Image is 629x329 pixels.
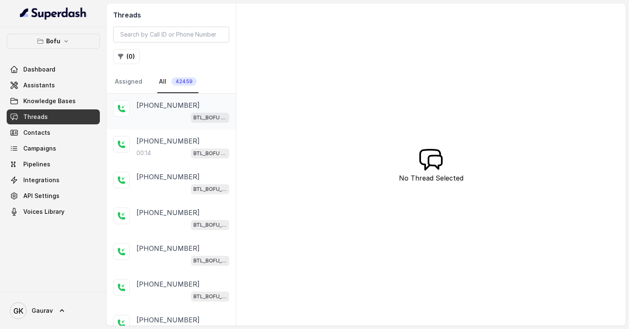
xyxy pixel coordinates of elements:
a: Dashboard [7,62,100,77]
p: BTL_BOFU _Jaynagar_DS [193,149,227,158]
a: Pipelines [7,157,100,172]
span: Threads [23,113,48,121]
p: [PHONE_NUMBER] [136,279,200,289]
a: Contacts [7,125,100,140]
p: [PHONE_NUMBER] [136,315,200,325]
p: [PHONE_NUMBER] [136,100,200,110]
a: Gaurav [7,299,100,322]
span: 42459 [171,77,197,86]
span: Integrations [23,176,59,184]
p: [PHONE_NUMBER] [136,136,200,146]
nav: Tabs [113,71,229,93]
span: API Settings [23,192,59,200]
p: [PHONE_NUMBER] [136,208,200,218]
button: (0) [113,49,140,64]
a: Assigned [113,71,144,93]
span: Voices Library [23,208,64,216]
text: GK [13,307,23,315]
a: Threads [7,109,100,124]
p: BTL_BOFU_KOLKATA_Uttam [193,221,227,229]
a: Integrations [7,173,100,188]
p: BTL_BOFU_KOLKATA_Uttam [193,257,227,265]
a: Campaigns [7,141,100,156]
a: API Settings [7,188,100,203]
a: Voices Library [7,204,100,219]
span: Knowledge Bases [23,97,76,105]
span: Gaurav [32,307,53,315]
p: No Thread Selected [399,173,463,183]
input: Search by Call ID or Phone Number [113,27,229,42]
span: Dashboard [23,65,55,74]
p: BTL_BOFU_KOLKATA_Uttam [193,185,227,193]
p: [PHONE_NUMBER] [136,243,200,253]
span: Contacts [23,129,50,137]
img: light.svg [20,7,87,20]
a: All42459 [157,71,198,93]
h2: Threads [113,10,229,20]
p: BTL_BOFU _Jaynagar_DS [193,114,227,122]
span: Campaigns [23,144,56,153]
a: Assistants [7,78,100,93]
p: Bofu [46,36,60,46]
button: Bofu [7,34,100,49]
p: [PHONE_NUMBER] [136,172,200,182]
p: 00:14 [136,149,151,157]
p: BTL_BOFU_KOLKATA_Uttam [193,292,227,301]
span: Pipelines [23,160,50,168]
span: Assistants [23,81,55,89]
a: Knowledge Bases [7,94,100,109]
